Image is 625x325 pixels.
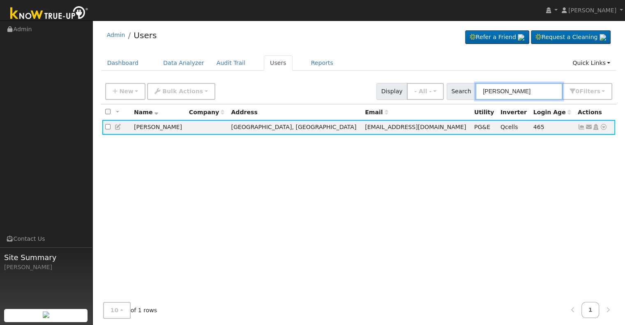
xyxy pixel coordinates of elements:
span: of 1 rows [103,302,157,319]
a: Other actions [600,123,607,131]
span: Bulk Actions [162,88,203,95]
div: Utility [474,108,495,117]
a: anthonystoner81@gmail.com [585,123,593,131]
a: Refer a Friend [465,30,529,44]
img: retrieve [43,311,49,318]
a: Audit Trail [210,55,251,71]
span: Name [134,109,158,115]
a: Data Analyzer [157,55,210,71]
button: 10 [103,302,131,319]
span: [EMAIL_ADDRESS][DOMAIN_NAME] [365,124,466,130]
span: s [597,88,600,95]
span: 10 [111,307,119,313]
span: New [119,88,133,95]
a: 1 [581,302,600,318]
div: [PERSON_NAME] [4,263,88,272]
td: [GEOGRAPHIC_DATA], [GEOGRAPHIC_DATA] [228,120,362,135]
a: Show Graph [578,124,585,130]
span: 06/09/2024 3:11:15 PM [533,124,544,130]
span: [PERSON_NAME] [568,7,616,14]
a: Admin [107,32,125,38]
img: retrieve [518,34,524,41]
div: Actions [578,108,612,117]
button: - All - [407,83,444,100]
a: Dashboard [101,55,145,71]
div: Inverter [500,108,528,117]
input: Search [475,83,563,100]
button: New [105,83,146,100]
a: Reports [305,55,339,71]
button: Bulk Actions [147,83,215,100]
span: Days since last login [533,109,571,115]
a: Users [264,55,293,71]
span: Site Summary [4,252,88,263]
div: Address [231,108,359,117]
button: 0Filters [562,83,612,100]
a: Request a Cleaning [531,30,611,44]
span: Company name [189,109,224,115]
a: Login As [592,124,600,130]
span: Filter [579,88,600,95]
a: Users [134,30,157,40]
span: Email [365,109,388,115]
a: Quick Links [566,55,616,71]
td: [PERSON_NAME] [131,120,186,135]
span: Qcells [500,124,518,130]
span: PG&E [474,124,490,130]
span: Display [376,83,407,100]
img: retrieve [600,34,606,41]
span: Search [447,83,476,100]
img: Know True-Up [6,5,92,23]
a: Edit User [115,124,122,130]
